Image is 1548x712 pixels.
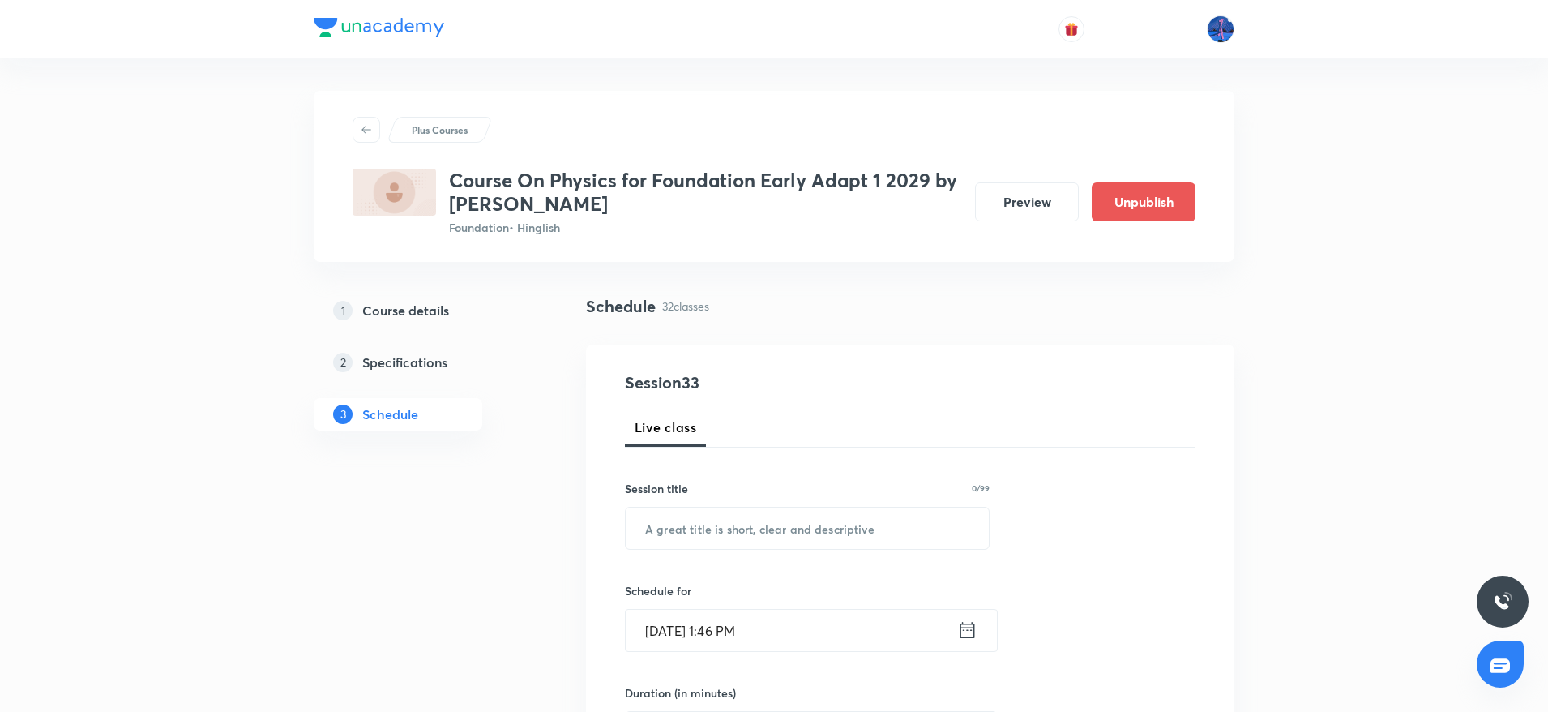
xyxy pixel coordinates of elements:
[1493,592,1512,611] img: ttu
[625,371,921,395] h4: Session 33
[314,18,444,37] img: Company Logo
[626,508,989,549] input: A great title is short, clear and descriptive
[314,18,444,41] a: Company Logo
[586,294,656,319] h4: Schedule
[314,346,534,379] a: 2Specifications
[353,169,436,216] img: 1C53BF18-8244-42E7-B10F-1156A2AC7232_plus.png
[449,219,962,236] p: Foundation • Hinglish
[635,418,696,437] span: Live class
[362,405,418,424] h5: Schedule
[1207,15,1234,43] img: Mahesh Bhat
[362,353,447,372] h5: Specifications
[333,301,353,320] p: 1
[333,405,353,424] p: 3
[1058,16,1084,42] button: avatar
[333,353,353,372] p: 2
[1064,22,1079,36] img: avatar
[1092,182,1195,221] button: Unpublish
[625,582,990,599] h6: Schedule for
[412,122,468,137] p: Plus Courses
[314,294,534,327] a: 1Course details
[975,182,1079,221] button: Preview
[662,298,709,315] p: 32 classes
[625,480,688,497] h6: Session title
[972,484,990,492] p: 0/99
[625,684,736,701] h6: Duration (in minutes)
[449,169,962,216] h3: Course On Physics for Foundation Early Adapt 1 2029 by [PERSON_NAME]
[362,301,449,320] h5: Course details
